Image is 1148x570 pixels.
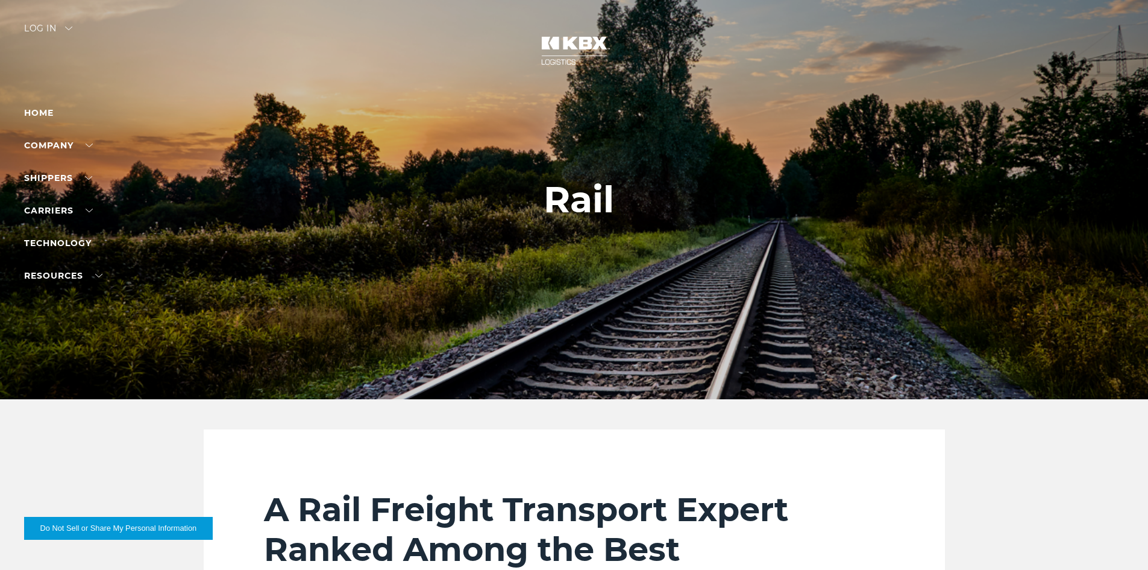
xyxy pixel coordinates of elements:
[24,107,54,118] a: Home
[24,24,72,42] div: Log in
[544,179,614,220] h1: Rail
[24,173,92,183] a: SHIPPERS
[1088,512,1148,570] iframe: Chat Widget
[24,238,92,249] a: Technology
[65,27,72,30] img: arrow
[24,205,93,216] a: Carriers
[529,24,619,77] img: kbx logo
[24,517,213,540] button: Do Not Sell or Share My Personal Information
[24,140,93,151] a: Company
[24,270,102,281] a: RESOURCES
[264,490,885,569] h2: A Rail Freight Transport Expert Ranked Among the Best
